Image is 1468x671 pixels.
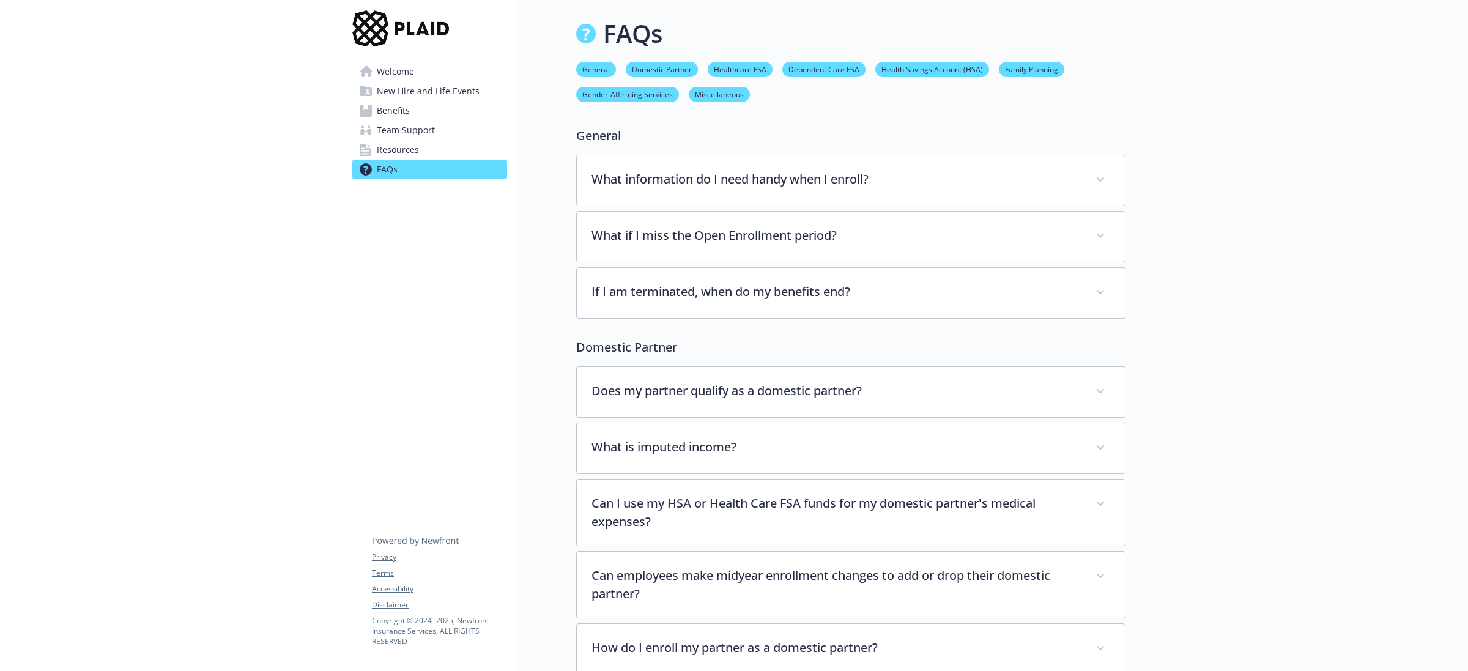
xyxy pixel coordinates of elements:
[576,127,1125,145] p: General
[352,120,507,140] a: Team Support
[591,170,1081,188] p: What information do I need handy when I enroll?
[352,81,507,101] a: New Hire and Life Events
[577,423,1125,473] div: What is imputed income?
[591,494,1081,531] p: Can I use my HSA or Health Care FSA funds for my domestic partner's medical expenses?
[577,212,1125,262] div: What if I miss the Open Enrollment period?
[708,63,773,75] a: Healthcare FSA
[591,283,1081,301] p: If I am terminated, when do my benefits end?
[377,160,398,179] span: FAQs
[875,63,989,75] a: Health Savings Account (HSA)
[377,81,480,101] span: New Hire and Life Events
[591,382,1081,400] p: Does my partner qualify as a domestic partner?
[576,338,1125,357] p: Domestic Partner
[352,140,507,160] a: Resources
[577,480,1125,546] div: Can I use my HSA or Health Care FSA funds for my domestic partner's medical expenses?
[577,367,1125,417] div: Does my partner qualify as a domestic partner?
[352,160,507,179] a: FAQs
[372,599,506,610] a: Disclaimer
[577,155,1125,206] div: What information do I need handy when I enroll?
[577,552,1125,618] div: Can employees make midyear enrollment changes to add or drop their domestic partner?
[352,62,507,81] a: Welcome
[577,268,1125,318] div: If I am terminated, when do my benefits end?
[372,568,506,579] a: Terms
[372,584,506,595] a: Accessibility
[591,639,1081,657] p: How do I enroll my partner as a domestic partner?
[377,120,435,140] span: Team Support
[782,63,866,75] a: Dependent Care FSA
[372,615,506,647] p: Copyright © 2024 - 2025 , Newfront Insurance Services, ALL RIGHTS RESERVED
[591,438,1081,456] p: What is imputed income?
[626,63,698,75] a: Domestic Partner
[576,63,616,75] a: General
[377,62,414,81] span: Welcome
[372,552,506,563] a: Privacy
[377,101,410,120] span: Benefits
[576,88,679,100] a: Gender-Affirming Services
[999,63,1064,75] a: Family Planning
[352,101,507,120] a: Benefits
[689,88,750,100] a: Miscellaneous
[591,566,1081,603] p: Can employees make midyear enrollment changes to add or drop their domestic partner?
[377,140,419,160] span: Resources
[591,226,1081,245] p: What if I miss the Open Enrollment period?
[603,15,662,52] h1: FAQs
